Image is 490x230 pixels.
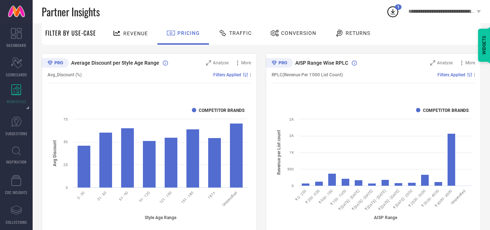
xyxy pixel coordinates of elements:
tspan: Style Age Range [145,215,177,220]
span: Analyse [213,60,228,65]
span: Filter By Use-Case [45,29,96,37]
span: Returns [346,30,370,36]
text: 0 - 30 [76,190,85,199]
text: 2K [289,134,294,138]
text: ₹ [DATE] - [DATE] [364,189,387,211]
text: 91 - 120 [139,190,151,203]
span: DASHBOARD [7,43,26,48]
span: SUGGESTIONS [5,131,28,136]
text: 25 [63,163,68,167]
text: ₹ 750 - 1000 [330,189,347,206]
text: ₹ [DATE] - [DATE] [351,189,374,211]
text: 75 [63,117,68,121]
text: 2K [289,117,294,121]
text: ₹ 0 - 250 [295,189,307,201]
text: COMPETITOR BRANDS [423,108,469,113]
span: Analyse [437,60,453,65]
tspan: Avg Discount [52,140,57,166]
text: ₹ [DATE] - 2500 [392,189,413,209]
text: ₹ 2500 - 3000 [408,189,427,207]
text: 0 [292,184,294,188]
text: 121 - 150 [159,190,173,204]
span: Average Discount per Style Age Range [71,60,159,66]
div: Premium [42,58,69,69]
div: Open download list [386,5,399,18]
span: | [250,72,251,77]
text: 500 [287,167,294,171]
span: Partner Insights [42,4,100,19]
span: Traffic [229,30,252,36]
text: 181+ [207,190,216,199]
span: Filters Applied [213,72,241,77]
span: COLLECTIONS [6,219,27,225]
span: Conversion [281,30,316,36]
text: 0 [66,186,68,190]
tspan: Revenue per List count [276,130,281,175]
text: ₹ 4000 - 4500 [434,189,453,207]
text: 31 - 60 [96,190,107,201]
span: 1 [397,5,399,9]
text: 1K [289,150,294,154]
text: 50 [63,140,68,144]
svg: Zoom [430,60,435,65]
span: More [241,60,251,65]
span: WORKSPACE [7,99,26,104]
span: Filters Applied [437,72,465,77]
span: More [465,60,475,65]
span: Revenue [123,31,148,36]
text: ₹ 250 - 500 [305,189,321,205]
text: COMPETITOR BRANDS [199,108,244,113]
text: ₹ [DATE] - [DATE] [378,189,400,211]
span: CDC INSIGHTS [5,190,28,195]
text: Unidentified [450,189,466,205]
span: INSPIRATION [6,159,26,165]
text: 151 - 180 [181,190,194,204]
span: AISP Range Wise RPLC [295,60,348,66]
svg: Zoom [206,60,211,65]
text: ₹ 3000 - 4000 [421,189,440,207]
span: Avg_Discount (%) [48,72,82,77]
text: Unidentified [222,190,238,207]
text: ₹ [DATE] - [DATE] [338,189,360,211]
span: Pricing [177,30,200,36]
text: ₹ 500 - 750 [318,189,334,205]
span: SCORECARDS [6,72,27,77]
span: | [474,72,475,77]
text: 61 - 90 [118,190,129,201]
span: RPLC(Revenue Per 1'000 List Count) [272,72,343,77]
tspan: AISP Range [374,215,398,220]
div: Premium [266,58,293,69]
